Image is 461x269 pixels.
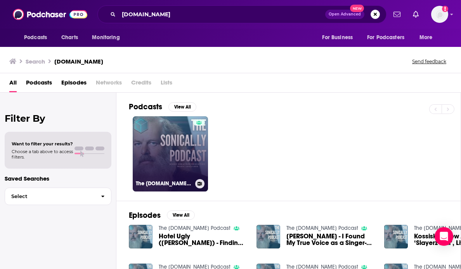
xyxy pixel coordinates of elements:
[54,58,103,65] h3: [DOMAIN_NAME]
[97,5,386,23] div: Search podcasts, credits, & more...
[350,5,364,12] span: New
[19,30,57,45] button: open menu
[167,210,195,220] button: View All
[129,102,162,112] h2: Podcasts
[12,149,73,160] span: Choose a tab above to access filters.
[325,10,364,19] button: Open AdvancedNew
[136,180,192,187] h3: The [DOMAIN_NAME] Podcast
[12,141,73,147] span: Want to filter your results?
[431,6,448,23] button: Show profile menu
[96,76,122,92] span: Networks
[367,32,404,43] span: For Podcasters
[317,30,362,45] button: open menu
[131,76,151,92] span: Credits
[286,225,358,231] a: The Sonical.ly Podcast
[168,102,196,112] button: View All
[431,6,448,23] span: Logged in as alignPR
[159,233,247,246] span: Hotel Ugly ([PERSON_NAME]) - Finding Success as an Independent Artist (Full Ep. 1)
[129,210,195,220] a: EpisodesView All
[390,8,404,21] a: Show notifications dropdown
[322,32,353,43] span: For Business
[329,12,361,16] span: Open Advanced
[87,30,130,45] button: open menu
[92,32,120,43] span: Monitoring
[442,6,448,12] svg: Add a profile image
[414,30,442,45] button: open menu
[161,76,172,92] span: Lists
[159,233,247,246] a: Hotel Ugly (Mike Fiscella) - Finding Success as an Independent Artist (Full Ep. 1)
[410,8,422,21] a: Show notifications dropdown
[362,30,416,45] button: open menu
[384,225,408,248] img: Kossisko - New Album ‘Slayerz Ball’, Life After 100’s, Channeling Rick James’ Funk
[129,102,196,112] a: PodcastsView All
[5,113,111,124] h2: Filter By
[419,32,433,43] span: More
[129,225,153,248] img: Hotel Ugly (Mike Fiscella) - Finding Success as an Independent Artist (Full Ep. 1)
[286,233,375,246] a: Caleb Hearn - I Found My True Voice as a Singer-Songwriter After a Brief Rap Career
[431,6,448,23] img: User Profile
[286,233,375,246] span: [PERSON_NAME] - I Found My True Voice as a Singer-Songwriter After a Brief Rap Career
[5,188,111,205] button: Select
[61,32,78,43] span: Charts
[133,116,208,191] a: The [DOMAIN_NAME] Podcast
[26,76,52,92] a: Podcasts
[119,8,325,21] input: Search podcasts, credits, & more...
[26,58,45,65] h3: Search
[256,225,280,248] img: Caleb Hearn - I Found My True Voice as a Singer-Songwriter After a Brief Rap Career
[13,7,87,22] img: Podchaser - Follow, Share and Rate Podcasts
[56,30,83,45] a: Charts
[435,227,453,246] div: Open Intercom Messenger
[61,76,87,92] a: Episodes
[159,225,230,231] a: The Sonical.ly Podcast
[5,175,111,182] p: Saved Searches
[410,58,449,65] button: Send feedback
[9,76,17,92] a: All
[24,32,47,43] span: Podcasts
[129,210,161,220] h2: Episodes
[5,194,95,199] span: Select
